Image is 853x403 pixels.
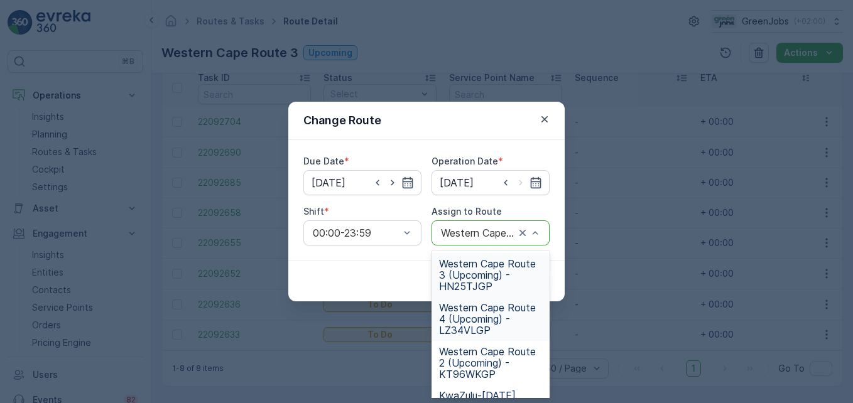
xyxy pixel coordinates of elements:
span: Western Cape Route 2 (Upcoming) - KT96WKGP [439,346,542,380]
input: dd/mm/yyyy [303,170,421,195]
label: Due Date [303,156,344,166]
label: Operation Date [432,156,498,166]
label: Shift [303,206,324,217]
label: Assign to Route [432,206,502,217]
p: Change Route [303,112,381,129]
span: Western Cape Route 4 (Upcoming) - LZ34VLGP [439,302,542,336]
span: Western Cape Route 3 (Upcoming) - HN25TJGP [439,258,542,292]
input: dd/mm/yyyy [432,170,550,195]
